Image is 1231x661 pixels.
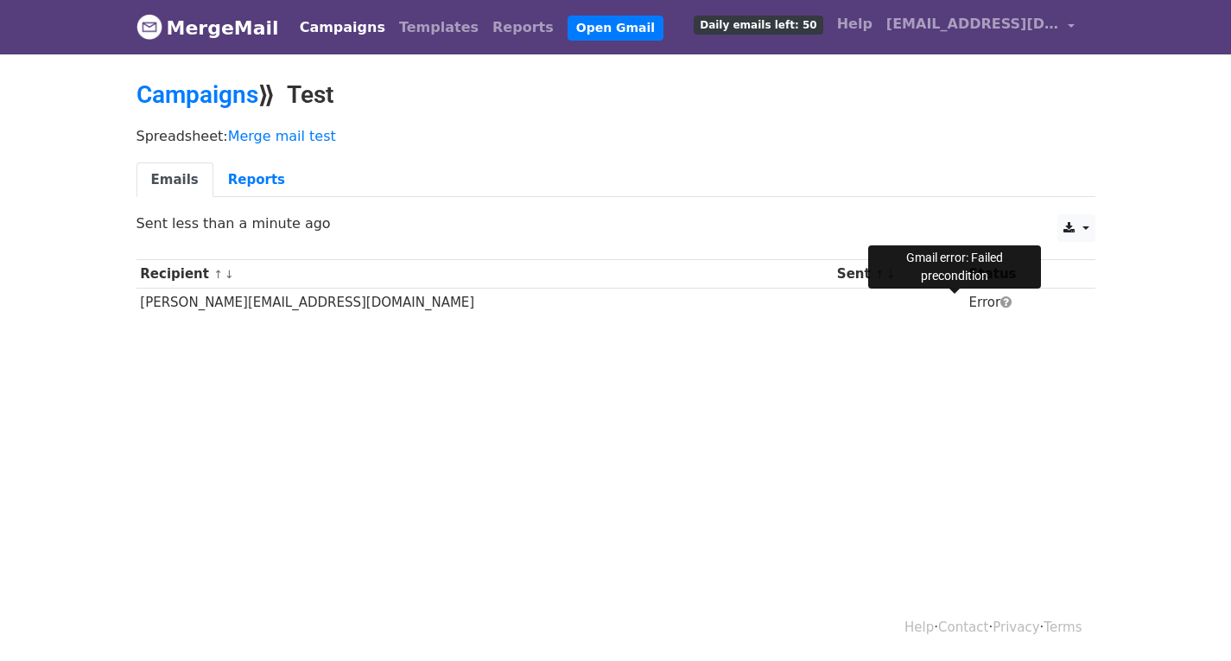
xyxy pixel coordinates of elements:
[833,260,965,289] th: Sent
[136,214,1095,232] p: Sent less than a minute ago
[694,16,822,35] span: Daily emails left: 50
[228,128,336,144] a: Merge mail test
[965,289,1078,317] td: Error
[136,162,213,198] a: Emails
[136,260,834,289] th: Recipient
[213,162,300,198] a: Reports
[392,10,485,45] a: Templates
[904,620,934,635] a: Help
[868,245,1041,289] div: Gmail error: Failed precondition
[830,7,879,41] a: Help
[485,10,561,45] a: Reports
[993,620,1039,635] a: Privacy
[1044,620,1082,635] a: Terms
[886,14,1059,35] span: [EMAIL_ADDRESS][DOMAIN_NAME]
[136,80,258,109] a: Campaigns
[1145,578,1231,661] iframe: Chat Widget
[879,7,1082,48] a: [EMAIL_ADDRESS][DOMAIN_NAME]
[687,7,829,41] a: Daily emails left: 50
[225,268,234,281] a: ↓
[136,289,834,317] td: [PERSON_NAME][EMAIL_ADDRESS][DOMAIN_NAME]
[136,14,162,40] img: MergeMail logo
[938,620,988,635] a: Contact
[213,268,223,281] a: ↑
[136,80,1095,110] h2: ⟫ Test
[136,127,1095,145] p: Spreadsheet:
[568,16,663,41] a: Open Gmail
[136,10,279,46] a: MergeMail
[293,10,392,45] a: Campaigns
